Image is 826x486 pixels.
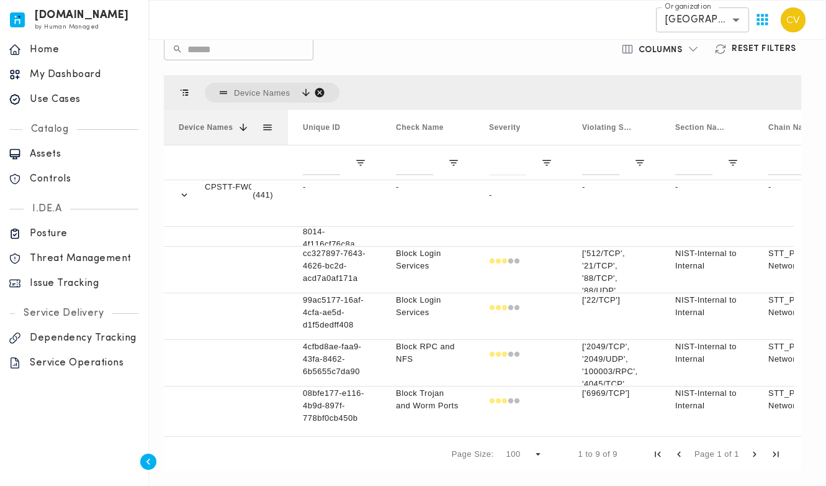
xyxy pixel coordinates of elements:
div: Next Page [749,449,760,460]
p: NIST-Internal to Internal [675,387,738,412]
button: Reset Filters [707,38,806,60]
p: Catalog [22,123,78,135]
span: 9 [613,449,617,459]
p: Posture [30,227,140,240]
p: Block Trojan and Worm Ports [396,387,459,412]
p: NIST-Internal to Internal [675,247,738,272]
span: by Human Managed [35,24,99,30]
button: User [776,2,810,37]
p: ['2049/TCP', '2049/UDP', '100003/RPC', '4045/TCP', '4045/UDP', '100021/RPC', '111/TCP', '111/UDP'... [582,341,645,452]
span: Page [694,449,714,459]
button: Open Filter Menu [727,157,738,168]
p: 4cfbd8ae-faa9-43fa-8462-6b5655c7da90 [303,341,366,378]
div: - [474,180,567,226]
p: I.DE.A [24,203,70,215]
span: Chain Name [768,123,814,132]
label: Organization [665,2,711,12]
p: - [582,181,645,193]
h6: Columns [639,45,683,56]
span: 9 [595,449,600,459]
div: Medium [489,387,520,416]
p: Service Delivery [15,307,112,319]
div: Previous Page [673,449,685,460]
p: NIST-Internal to Internal [675,341,738,365]
span: Device Names [234,88,290,98]
div: Last Page [770,449,781,460]
span: (441) [253,181,273,209]
div: Page Size [499,444,549,464]
span: Severity [489,123,521,132]
p: Dependency Tracking [30,332,140,344]
p: cc327897-7643-4626-bc2d-acd7a0af171a [303,247,366,285]
input: Unique ID Filter Input [303,150,340,175]
p: NIST-Internal to Internal [675,294,738,319]
button: Open Filter Menu [541,157,552,168]
input: Chain Name Filter Input [768,150,806,175]
img: Carter Velasquez [781,7,806,32]
div: Medium [489,341,520,369]
span: 1 [734,449,739,459]
p: - [303,181,366,193]
span: 1 [578,449,583,459]
button: Columns [614,38,707,60]
div: 100 [506,449,532,459]
button: Open Filter Menu [355,157,366,168]
span: Violating Service Ports and Protocols [582,123,634,132]
h6: [DOMAIN_NAME] [35,11,129,20]
span: Device Names [179,123,233,132]
div: Page Size: [452,449,494,459]
input: Violating Service Ports and Protocols Filter Input [582,150,619,175]
p: Block Login Services [396,294,459,319]
p: 08bfe177-e116-4b9d-897f-778bf0cb450b [303,387,366,424]
input: Section Name Filter Input [675,150,712,175]
div: First Page [652,449,663,460]
button: Open Filter Menu [634,157,645,168]
p: Block Login Services [396,247,459,272]
p: My Dashboard [30,68,140,81]
div: Medium [489,247,520,276]
p: - [675,181,738,193]
p: Use Cases [30,93,140,106]
span: to [585,449,593,459]
p: Service Operations [30,357,140,369]
span: Device Names, descending. Press ENTER to sort. Press DELETE to remove [205,83,339,103]
span: of [724,449,732,459]
button: Open Filter Menu [448,157,459,168]
input: Check Name Filter Input [396,150,433,175]
p: Home [30,44,140,56]
span: Unique ID [303,123,341,132]
span: 1 [717,449,722,459]
p: Assets [30,148,140,160]
div: Row Groups [205,83,339,103]
p: Issue Tracking [30,277,140,290]
span: of [603,449,610,459]
p: Controls [30,173,140,185]
p: ['22/TCP'] [582,294,645,306]
p: ['6969/TCP'] [582,387,645,400]
p: Block RPC and NFS [396,341,459,365]
img: invicta.io [10,12,25,27]
h6: Reset Filters [732,44,796,55]
span: Section Name [675,123,727,132]
p: - [396,181,459,193]
p: 99ac5177-16af-4cfa-ae5d-d1f5dedff408 [303,294,366,331]
p: CPSTT-FW02 [205,181,251,193]
div: Medium [489,294,520,323]
span: Check Name [396,123,444,132]
div: [GEOGRAPHIC_DATA] [656,7,749,32]
p: Threat Management [30,252,140,265]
